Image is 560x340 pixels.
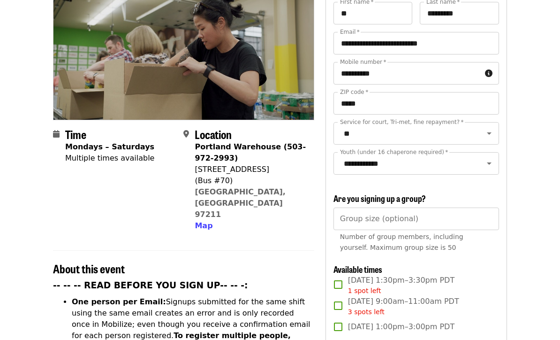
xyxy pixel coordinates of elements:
span: Time [65,126,86,142]
span: [DATE] 1:00pm–3:00pm PDT [348,321,454,332]
span: Map [195,221,212,230]
span: Number of group members, including yourself. Maximum group size is 50 [340,233,463,251]
a: [GEOGRAPHIC_DATA], [GEOGRAPHIC_DATA] 97211 [195,187,286,219]
span: 3 spots left [348,308,385,316]
i: calendar icon [53,130,60,139]
strong: -- -- -- READ BEFORE YOU SIGN UP-- -- -: [53,280,248,290]
button: Map [195,220,212,232]
div: Multiple times available [65,153,154,164]
i: map-marker-alt icon [183,130,189,139]
input: [object Object] [333,208,499,230]
input: ZIP code [333,92,499,115]
div: [STREET_ADDRESS] [195,164,306,175]
strong: One person per Email: [72,297,166,306]
label: ZIP code [340,89,368,95]
input: Email [333,32,499,54]
i: circle-info icon [485,69,492,78]
span: Are you signing up a group? [333,192,426,204]
label: Email [340,29,360,35]
label: Youth (under 16 chaperone required) [340,149,448,155]
span: Location [195,126,232,142]
span: [DATE] 9:00am–11:00am PDT [348,296,459,317]
input: Mobile number [333,62,481,85]
strong: Portland Warehouse (503-972-2993) [195,142,306,162]
span: Available times [333,263,382,275]
strong: Mondays – Saturdays [65,142,154,151]
span: About this event [53,260,125,277]
label: Service for court, Tri-met, fine repayment? [340,119,464,125]
span: 1 spot left [348,287,381,294]
input: Last name [420,2,499,24]
button: Open [483,157,496,170]
button: Open [483,127,496,140]
label: Mobile number [340,59,386,65]
input: First name [333,2,413,24]
div: (Bus #70) [195,175,306,186]
span: [DATE] 1:30pm–3:30pm PDT [348,275,454,296]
